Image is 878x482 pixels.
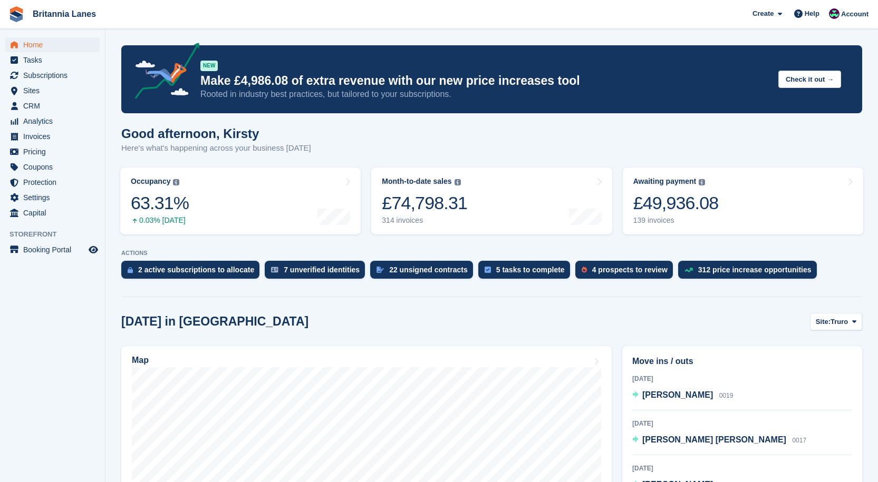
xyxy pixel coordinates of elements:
[632,355,852,368] h2: Move ins / outs
[200,61,218,71] div: NEW
[5,190,100,205] a: menu
[5,83,100,98] a: menu
[5,205,100,220] a: menu
[23,144,86,159] span: Pricing
[28,5,100,23] a: Britannia Lanes
[752,8,774,19] span: Create
[642,390,713,399] span: [PERSON_NAME]
[5,37,100,52] a: menu
[831,317,848,327] span: Truro
[382,192,467,214] div: £74,798.31
[120,168,361,234] a: Occupancy 63.31% 0.03% [DATE]
[592,265,668,274] div: 4 prospects to review
[23,129,86,144] span: Invoices
[5,53,100,67] a: menu
[23,99,86,113] span: CRM
[377,267,384,273] img: contract_signature_icon-13c848040528278c33f63329250d36e43548de30e8caae1d1a13099fd9432cc5.svg
[126,43,200,103] img: price-adjustments-announcement-icon-8257ccfd72463d97f412b2fc003d46551f7dbcb40ab6d574587a9cd5c0d94...
[642,435,786,444] span: [PERSON_NAME] [PERSON_NAME]
[841,9,869,19] span: Account
[23,190,86,205] span: Settings
[792,437,806,444] span: 0017
[5,175,100,190] a: menu
[121,261,265,284] a: 2 active subscriptions to allocate
[265,261,370,284] a: 7 unverified identities
[382,216,467,225] div: 314 invoices
[632,434,806,447] a: [PERSON_NAME] [PERSON_NAME] 0017
[633,192,719,214] div: £49,936.08
[200,73,770,88] p: Make £4,986.08 of extra revenue with our new price increases tool
[131,216,189,225] div: 0.03% [DATE]
[173,179,179,185] img: icon-info-grey-7440780725fd019a000dd9b08b2336e03edf1995a4989e88bcd33f0948082b44.svg
[131,192,189,214] div: 63.31%
[698,265,812,274] div: 312 price increase opportunities
[684,268,693,272] img: price_increase_opportunities-93ffe204e8149a01c8c9dc8f82e8f89637d9d84a8eef4429ea346261dce0b2c0.svg
[138,265,254,274] div: 2 active subscriptions to allocate
[23,242,86,257] span: Booking Portal
[632,464,852,473] div: [DATE]
[816,317,831,327] span: Site:
[132,356,149,365] h2: Map
[23,175,86,190] span: Protection
[9,229,105,240] span: Storefront
[200,88,770,100] p: Rooted in industry best practices, but tailored to your subscriptions.
[382,177,451,186] div: Month-to-date sales
[5,68,100,83] a: menu
[632,389,733,402] a: [PERSON_NAME] 0019
[582,267,587,273] img: prospect-51fa495bee0391a8d652442698ab0144808aea92771e9ea1ae160a38d050c398.svg
[121,250,862,257] p: ACTIONS
[23,68,86,83] span: Subscriptions
[5,114,100,129] a: menu
[5,99,100,113] a: menu
[5,242,100,257] a: menu
[371,168,612,234] a: Month-to-date sales £74,798.31 314 invoices
[23,83,86,98] span: Sites
[370,261,478,284] a: 22 unsigned contracts
[121,126,311,141] h1: Good afternoon, Kirsty
[623,168,863,234] a: Awaiting payment £49,936.08 139 invoices
[23,205,86,220] span: Capital
[87,243,100,256] a: Preview store
[121,142,311,154] p: Here's what's happening across your business [DATE]
[575,261,678,284] a: 4 prospects to review
[23,160,86,174] span: Coupons
[496,265,565,274] div: 5 tasks to complete
[829,8,840,19] img: Kirsty Miles
[5,144,100,159] a: menu
[389,265,468,274] div: 22 unsigned contracts
[778,71,841,88] button: Check it out →
[632,419,852,428] div: [DATE]
[633,177,697,186] div: Awaiting payment
[5,160,100,174] a: menu
[8,6,24,22] img: stora-icon-8386f47178a22dfd0bd8f6a31ec36ba5ce8667c1dd55bd0f319d3a0aa187defe.svg
[805,8,819,19] span: Help
[128,267,133,273] img: active_subscription_to_allocate_icon-d502201f5373d7db506a760aba3b589e785aa758c864c3986d89f69b8ff3...
[23,53,86,67] span: Tasks
[121,314,308,329] h2: [DATE] in [GEOGRAPHIC_DATA]
[485,267,491,273] img: task-75834270c22a3079a89374b754ae025e5fb1db73e45f91037f5363f120a921f8.svg
[284,265,360,274] div: 7 unverified identities
[678,261,822,284] a: 312 price increase opportunities
[23,114,86,129] span: Analytics
[455,179,461,185] img: icon-info-grey-7440780725fd019a000dd9b08b2336e03edf1995a4989e88bcd33f0948082b44.svg
[271,267,278,273] img: verify_identity-adf6edd0f0f0b5bbfe63781bf79b02c33cf7c696d77639b501bdc392416b5a36.svg
[810,313,862,330] button: Site: Truro
[5,129,100,144] a: menu
[23,37,86,52] span: Home
[633,216,719,225] div: 139 invoices
[699,179,705,185] img: icon-info-grey-7440780725fd019a000dd9b08b2336e03edf1995a4989e88bcd33f0948082b44.svg
[719,392,734,399] span: 0019
[131,177,170,186] div: Occupancy
[632,374,852,383] div: [DATE]
[478,261,575,284] a: 5 tasks to complete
